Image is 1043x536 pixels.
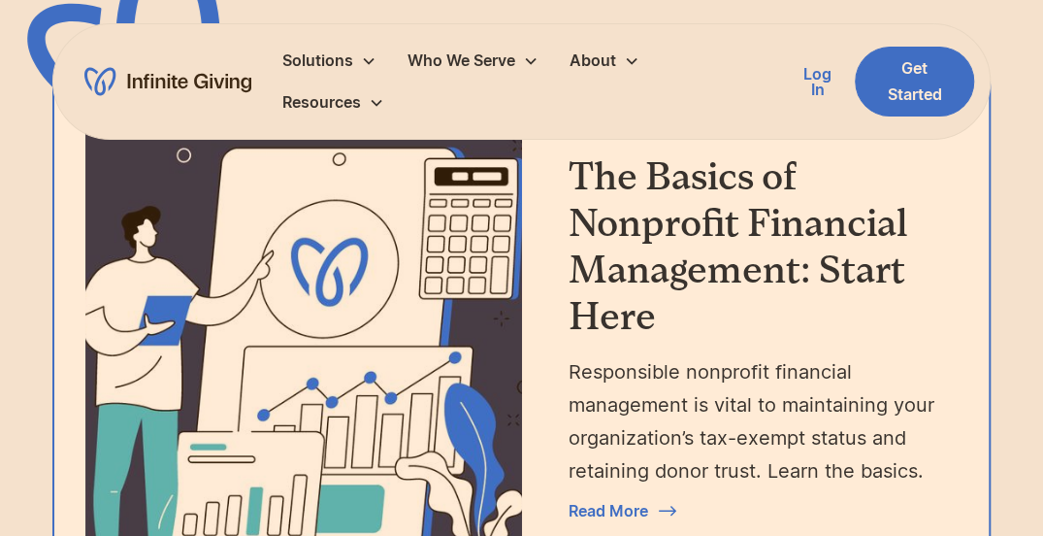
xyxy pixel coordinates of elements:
div: About [554,40,655,82]
h3: The Basics of Nonprofit Financial Management: Start Here [569,153,943,340]
a: home [84,66,251,97]
div: Solutions [267,40,392,82]
div: Log In [797,66,839,97]
div: Solutions [282,48,353,74]
a: Log In [797,62,839,101]
div: Resources [282,89,361,116]
div: Who We Serve [392,40,554,82]
a: Get Started [855,47,975,117]
div: About [570,48,616,74]
div: Resources [267,82,400,123]
div: Who We Serve [407,48,515,74]
div: Responsible nonprofit financial management is vital to maintaining your organization’s tax-exempt... [569,355,943,487]
div: Read More [569,503,648,519]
